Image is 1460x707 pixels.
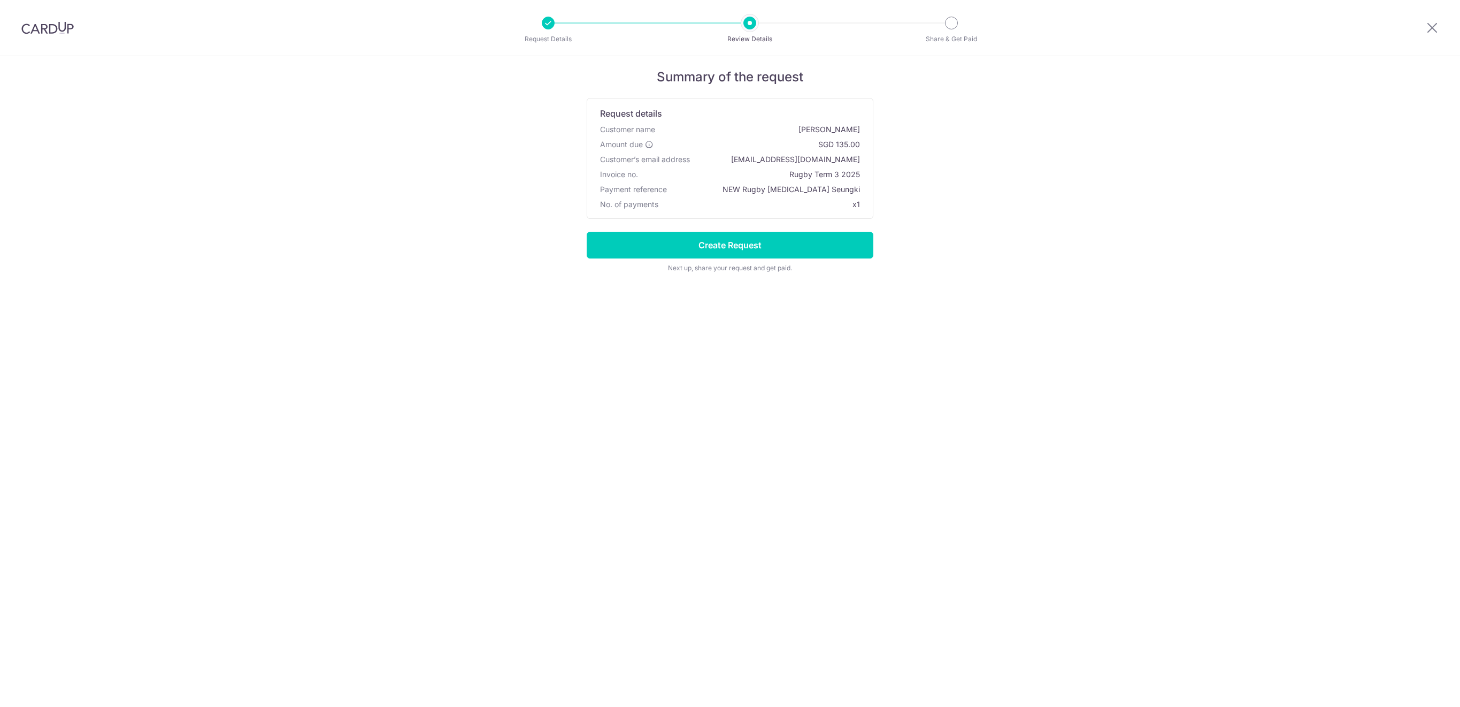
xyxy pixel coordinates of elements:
[509,34,588,44] p: Request Details
[587,232,873,259] input: Create Request
[852,200,860,209] span: x1
[912,34,991,44] p: Share & Get Paid
[21,21,74,34] img: CardUp
[710,34,789,44] p: Review Details
[671,184,860,195] span: NEW Rugby [MEDICAL_DATA] Seungki
[694,154,860,165] span: [EMAIL_ADDRESS][DOMAIN_NAME]
[587,69,873,85] h5: Summary of the request
[587,263,873,273] div: Next up, share your request and get paid.
[659,124,860,135] span: [PERSON_NAME]
[600,184,667,195] span: Payment reference
[658,139,860,150] span: SGD 135.00
[600,199,658,210] span: No. of payments
[600,154,690,165] span: Customer’s email address
[600,139,654,150] label: Amount due
[600,107,662,120] span: Request details
[642,169,860,180] span: Rugby Term 3 2025
[600,124,655,135] span: Customer name
[600,169,638,180] span: Invoice no.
